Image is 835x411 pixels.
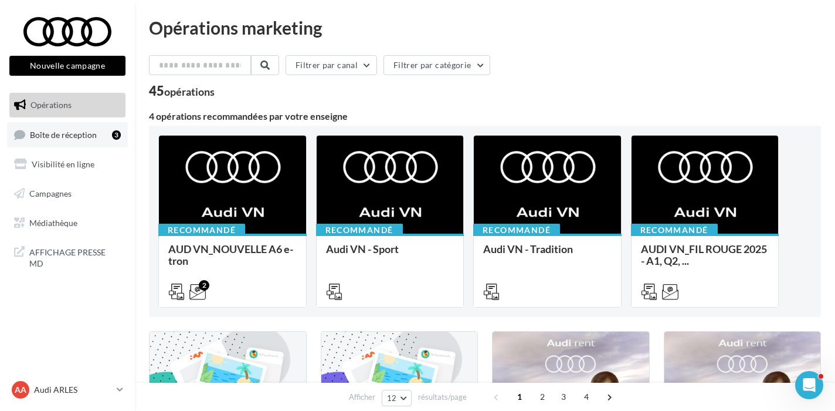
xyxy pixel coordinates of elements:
[9,56,125,76] button: Nouvelle campagne
[164,86,215,97] div: opérations
[316,224,403,237] div: Recommandé
[32,159,94,169] span: Visibilité en ligne
[149,19,821,36] div: Opérations marketing
[158,224,245,237] div: Recommandé
[795,371,823,399] iframe: Intercom live chat
[149,85,215,97] div: 45
[15,384,26,396] span: AA
[7,93,128,117] a: Opérations
[387,393,397,403] span: 12
[7,211,128,235] a: Médiathèque
[29,217,77,227] span: Médiathèque
[34,384,112,396] p: Audi ARLES
[533,388,552,406] span: 2
[149,112,821,121] div: 4 opérations recommandées par votre enseigne
[112,130,121,140] div: 3
[383,55,490,75] button: Filtrer par catégorie
[510,388,529,406] span: 1
[9,379,125,401] a: AA Audi ARLES
[382,390,412,406] button: 12
[7,181,128,206] a: Campagnes
[641,242,767,267] span: AUDI VN_FIL ROUGE 2025 - A1, Q2, ...
[473,224,560,237] div: Recommandé
[29,188,72,198] span: Campagnes
[7,240,128,274] a: AFFICHAGE PRESSE MD
[30,100,72,110] span: Opérations
[286,55,377,75] button: Filtrer par canal
[7,152,128,177] a: Visibilité en ligne
[577,388,596,406] span: 4
[483,242,573,255] span: Audi VN - Tradition
[631,224,718,237] div: Recommandé
[7,122,128,147] a: Boîte de réception3
[29,244,121,269] span: AFFICHAGE PRESSE MD
[349,392,375,403] span: Afficher
[199,280,209,291] div: 2
[326,242,399,255] span: Audi VN - Sport
[168,242,293,267] span: AUD VN_NOUVELLE A6 e-tron
[30,129,97,139] span: Boîte de réception
[418,392,467,403] span: résultats/page
[554,388,573,406] span: 3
